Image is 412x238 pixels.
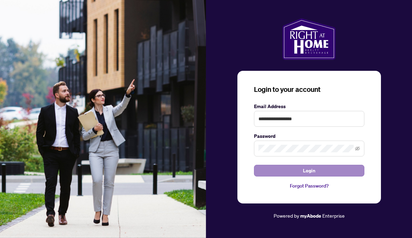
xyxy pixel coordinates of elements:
h3: Login to your account [254,85,364,94]
span: eye-invisible [355,146,360,151]
span: Enterprise [322,212,345,219]
a: Forgot Password? [254,182,364,190]
span: Powered by [274,212,299,219]
span: Login [303,165,315,176]
label: Email Address [254,103,364,110]
img: ma-logo [282,18,336,60]
label: Password [254,132,364,140]
a: myAbode [300,212,321,220]
button: Login [254,165,364,177]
